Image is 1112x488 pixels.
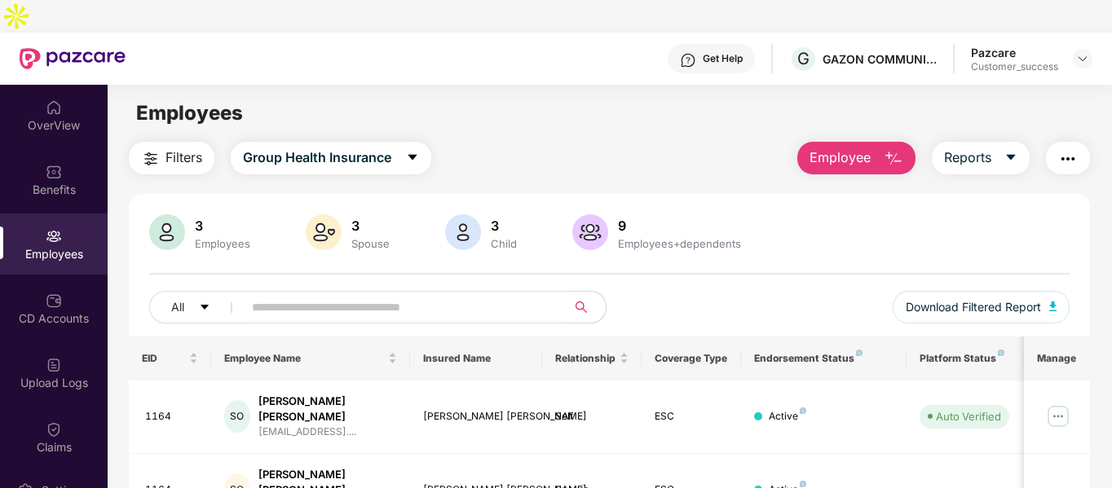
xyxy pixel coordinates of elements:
div: SO [224,400,249,433]
img: svg+xml;base64,PHN2ZyBpZD0iSG9tZSIgeG1sbnM9Imh0dHA6Ly93d3cudzMub3JnLzIwMDAvc3ZnIiB3aWR0aD0iMjAiIG... [46,99,62,116]
div: [EMAIL_ADDRESS].... [258,424,397,440]
div: Endorsement Status [754,352,894,365]
span: Employee Name [224,352,385,365]
div: [PERSON_NAME] [PERSON_NAME] [423,409,530,424]
div: Customer_success [971,60,1058,73]
div: Get Help [703,52,743,65]
div: Employees+dependents [615,237,744,250]
div: 3 [348,218,393,234]
div: 9 [615,218,744,234]
div: Employees [192,237,254,250]
img: svg+xml;base64,PHN2ZyBpZD0iRW1wbG95ZWVzIiB4bWxucz0iaHR0cDovL3d3dy53My5vcmcvMjAwMC9zdmciIHdpZHRoPS... [46,228,62,244]
img: svg+xml;base64,PHN2ZyBpZD0iQ0RfQWNjb3VudHMiIGRhdGEtbmFtZT0iQ0QgQWNjb3VudHMiIHhtbG5zPSJodHRwOi8vd3... [46,292,62,309]
div: [PERSON_NAME] [PERSON_NAME] [258,393,397,424]
img: svg+xml;base64,PHN2ZyBpZD0iQ2xhaW0iIHhtbG5zPSJodHRwOi8vd3d3LnczLm9yZy8yMDAwL3N2ZyIgd2lkdGg9IjIwIi... [46,421,62,437]
img: svg+xml;base64,PHN2ZyBpZD0iSGVscC0zMngzMiIgeG1sbnM9Imh0dHA6Ly93d3cudzMub3JnLzIwMDAvc3ZnIiB3aWR0aD... [680,52,696,68]
button: Reportscaret-down [932,142,1030,174]
img: svg+xml;base64,PHN2ZyB4bWxucz0iaHR0cDovL3d3dy53My5vcmcvMjAwMC9zdmciIHdpZHRoPSI4IiBoZWlnaHQ9IjgiIH... [800,407,806,414]
span: EID [142,352,187,365]
img: svg+xml;base64,PHN2ZyB4bWxucz0iaHR0cDovL3d3dy53My5vcmcvMjAwMC9zdmciIHhtbG5zOnhsaW5rPSJodHRwOi8vd3... [445,214,481,250]
th: EID [129,336,212,380]
div: 3 [488,218,520,234]
img: svg+xml;base64,PHN2ZyB4bWxucz0iaHR0cDovL3d3dy53My5vcmcvMjAwMC9zdmciIHdpZHRoPSIyNCIgaGVpZ2h0PSIyNC... [141,149,161,169]
img: svg+xml;base64,PHN2ZyB4bWxucz0iaHR0cDovL3d3dy53My5vcmcvMjAwMC9zdmciIHdpZHRoPSI4IiBoZWlnaHQ9IjgiIH... [998,350,1004,356]
div: 1164 [145,409,199,424]
img: svg+xml;base64,PHN2ZyB4bWxucz0iaHR0cDovL3d3dy53My5vcmcvMjAwMC9zdmciIHhtbG5zOnhsaW5rPSJodHRwOi8vd3... [1049,301,1057,311]
div: Pazcare [971,45,1058,60]
img: svg+xml;base64,PHN2ZyB4bWxucz0iaHR0cDovL3d3dy53My5vcmcvMjAwMC9zdmciIHdpZHRoPSI4IiBoZWlnaHQ9IjgiIH... [800,481,806,487]
span: search [566,301,598,314]
button: Group Health Insurancecaret-down [231,142,431,174]
span: Reports [944,147,991,168]
button: Filters [129,142,214,174]
button: Download Filtered Report [893,291,1070,323]
span: Filters [165,147,202,168]
div: Active [769,409,806,424]
th: Coverage Type [642,336,741,380]
img: New Pazcare Logo [20,48,126,69]
div: GAZON COMMUNICATIONS INDIA LIMITED [823,51,937,67]
span: Employee [810,147,871,168]
span: All [171,298,184,316]
span: caret-down [406,151,419,165]
th: Employee Name [211,336,410,380]
th: Manage [1024,336,1090,380]
img: svg+xml;base64,PHN2ZyB4bWxucz0iaHR0cDovL3d3dy53My5vcmcvMjAwMC9zdmciIHhtbG5zOnhsaW5rPSJodHRwOi8vd3... [884,149,903,169]
img: svg+xml;base64,PHN2ZyB4bWxucz0iaHR0cDovL3d3dy53My5vcmcvMjAwMC9zdmciIHhtbG5zOnhsaW5rPSJodHRwOi8vd3... [572,214,608,250]
img: svg+xml;base64,PHN2ZyBpZD0iRHJvcGRvd24tMzJ4MzIiIHhtbG5zPSJodHRwOi8vd3d3LnczLm9yZy8yMDAwL3N2ZyIgd2... [1076,52,1089,65]
span: Relationship [555,352,616,365]
span: G [797,49,810,68]
div: Self [555,409,629,424]
img: manageButton [1045,403,1071,429]
img: svg+xml;base64,PHN2ZyB4bWxucz0iaHR0cDovL3d3dy53My5vcmcvMjAwMC9zdmciIHdpZHRoPSI4IiBoZWlnaHQ9IjgiIH... [856,350,863,356]
span: caret-down [199,301,210,314]
div: ESC [655,409,728,424]
span: Group Health Insurance [243,147,391,168]
div: 3 [192,218,254,234]
th: Relationship [542,336,642,380]
span: Employees [136,101,243,125]
span: caret-down [1004,151,1017,165]
div: Spouse [348,237,393,250]
img: svg+xml;base64,PHN2ZyBpZD0iQmVuZWZpdHMiIHhtbG5zPSJodHRwOi8vd3d3LnczLm9yZy8yMDAwL3N2ZyIgd2lkdGg9Ij... [46,164,62,180]
div: Auto Verified [936,408,1001,424]
button: Allcaret-down [149,291,249,323]
button: Employee [797,142,916,174]
img: svg+xml;base64,PHN2ZyBpZD0iVXBsb2FkX0xvZ3MiIGRhdGEtbmFtZT0iVXBsb2FkIExvZ3MiIHhtbG5zPSJodHRwOi8vd3... [46,357,62,373]
span: Download Filtered Report [906,298,1041,316]
button: search [566,291,607,323]
img: svg+xml;base64,PHN2ZyB4bWxucz0iaHR0cDovL3d3dy53My5vcmcvMjAwMC9zdmciIHhtbG5zOnhsaW5rPSJodHRwOi8vd3... [306,214,342,250]
div: Platform Status [920,352,1009,365]
th: Insured Name [410,336,543,380]
div: Child [488,237,520,250]
img: svg+xml;base64,PHN2ZyB4bWxucz0iaHR0cDovL3d3dy53My5vcmcvMjAwMC9zdmciIHhtbG5zOnhsaW5rPSJodHRwOi8vd3... [149,214,185,250]
img: svg+xml;base64,PHN2ZyB4bWxucz0iaHR0cDovL3d3dy53My5vcmcvMjAwMC9zdmciIHdpZHRoPSIyNCIgaGVpZ2h0PSIyNC... [1058,149,1078,169]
